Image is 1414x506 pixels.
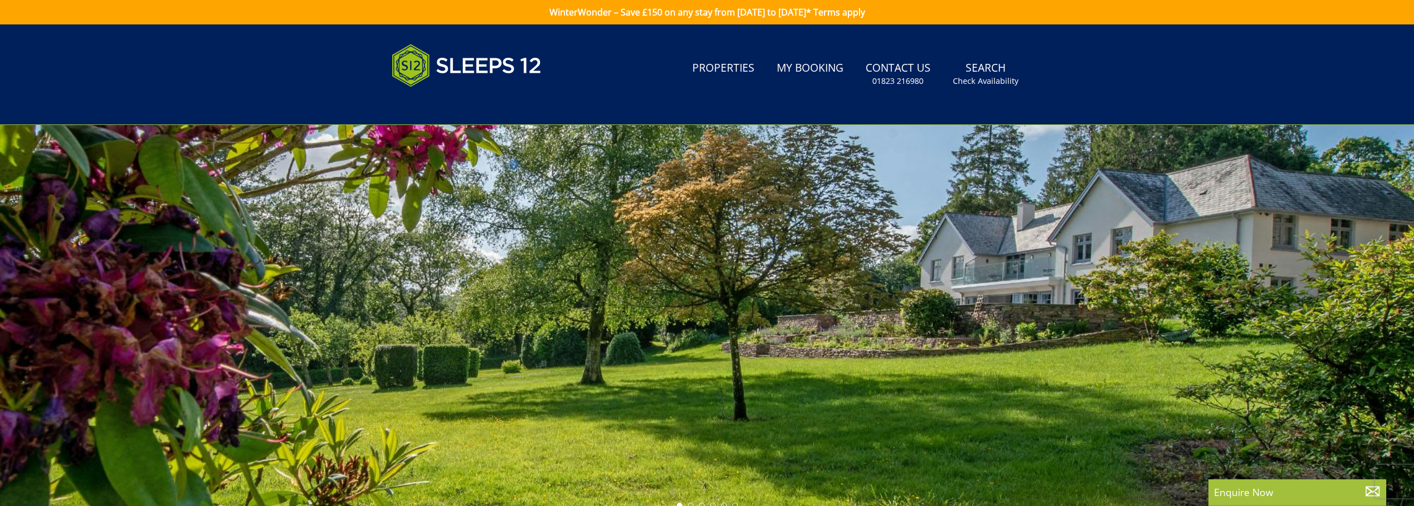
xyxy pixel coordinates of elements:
iframe: Customer reviews powered by Trustpilot [386,100,503,109]
small: Check Availability [953,76,1018,87]
a: My Booking [772,56,848,81]
a: Contact Us01823 216980 [861,56,935,92]
a: Properties [688,56,759,81]
a: SearchCheck Availability [948,56,1023,92]
p: Enquire Now [1214,485,1381,499]
small: 01823 216980 [872,76,923,87]
img: Sleeps 12 [392,38,542,93]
